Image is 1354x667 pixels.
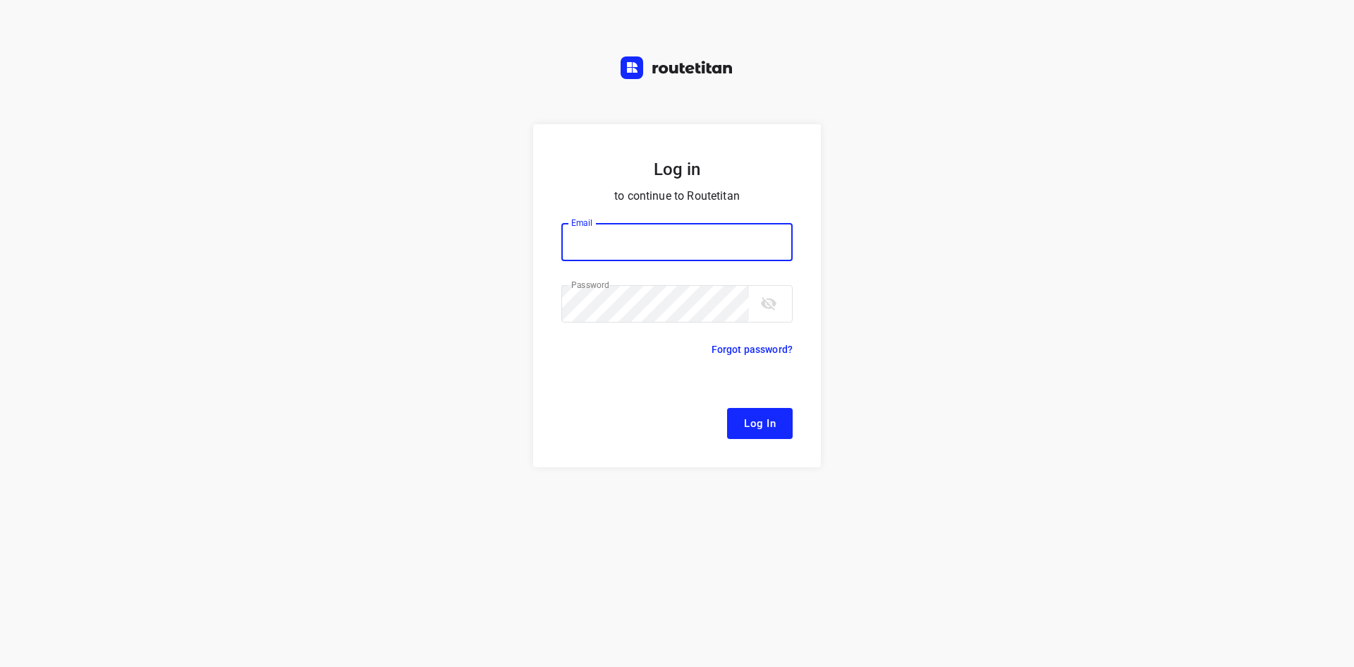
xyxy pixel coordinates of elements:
span: Log In [744,414,776,433]
button: Log In [727,408,793,439]
img: Routetitan [621,56,733,79]
h5: Log in [561,158,793,181]
button: toggle password visibility [755,289,783,318]
p: to continue to Routetitan [561,186,793,206]
p: Forgot password? [712,341,793,358]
